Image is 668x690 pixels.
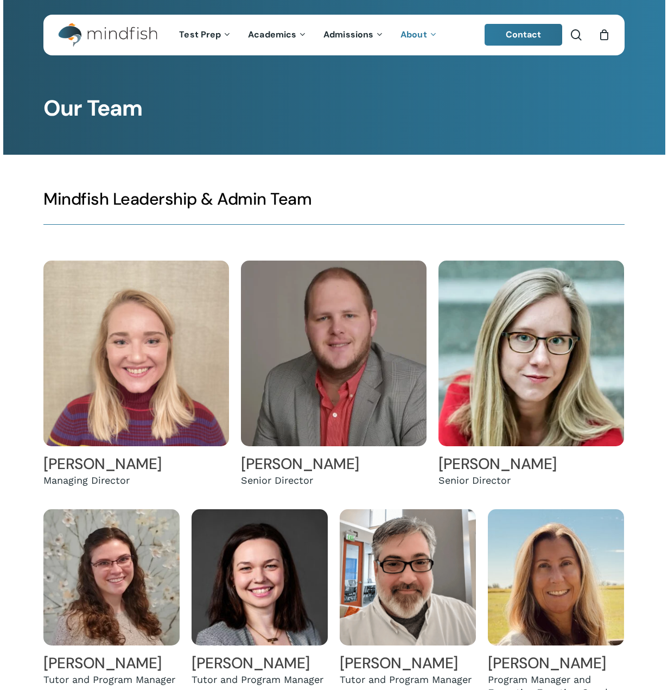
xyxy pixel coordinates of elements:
img: Helen Terndrup [438,261,624,446]
span: Contact [506,29,542,40]
a: Cart [598,29,610,41]
div: Senior Director [241,474,427,487]
h1: Our Team [43,96,625,122]
img: Holly Andreassen [43,509,180,645]
div: Tutor and Program Manager [43,673,180,686]
header: Main Menu [43,15,625,55]
div: Managing Director [43,474,229,487]
img: Hailey Andler [43,261,229,446]
nav: Main Menu [171,15,446,55]
a: [PERSON_NAME] [241,454,359,474]
a: Academics [240,30,315,40]
a: [PERSON_NAME] [488,653,606,673]
div: Tutor and Program Manager [340,673,476,686]
span: Test Prep [179,29,221,40]
span: Academics [248,29,296,40]
img: Mac Wetherbee [241,261,427,446]
a: [PERSON_NAME] [192,653,310,673]
span: About [400,29,427,40]
div: Tutor and Program Manager [192,673,328,686]
h3: Mindfish Leadership & Admin Team [43,188,625,210]
span: Admissions [323,29,373,40]
a: Admissions [315,30,392,40]
img: Jen Eyberg [488,509,624,645]
img: Sophia Matuszewicz [192,509,328,645]
a: [PERSON_NAME] [438,454,557,474]
img: Jason King [340,509,476,645]
a: Contact [485,24,563,46]
a: [PERSON_NAME] [43,454,162,474]
a: [PERSON_NAME] [340,653,458,673]
a: About [392,30,446,40]
a: Test Prep [171,30,240,40]
div: Senior Director [438,474,624,487]
a: [PERSON_NAME] [43,653,162,673]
